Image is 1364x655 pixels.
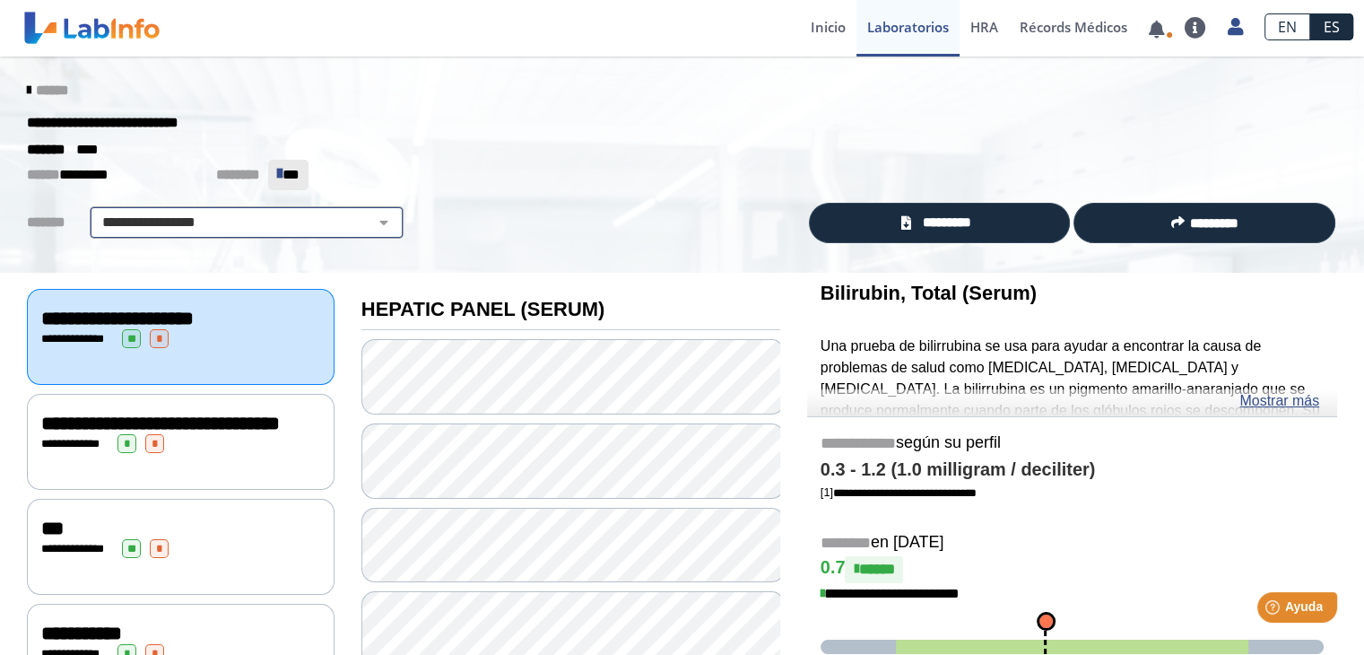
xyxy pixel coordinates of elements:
b: Bilirubin, Total (Serum) [821,282,1037,304]
h4: 0.3 - 1.2 (1.0 milligram / deciliter) [821,459,1324,481]
p: Una prueba de bilirrubina se usa para ayudar a encontrar la causa de problemas de salud como [MED... [821,336,1324,550]
h5: según su perfil [821,433,1324,454]
a: [1] [821,485,977,499]
h5: en [DATE] [821,533,1324,554]
span: HRA [970,18,998,36]
a: EN [1264,13,1310,40]
b: HEPATIC PANEL (SERUM) [361,298,605,320]
h4: 0.7 [821,556,1324,583]
a: ES [1310,13,1353,40]
iframe: Help widget launcher [1204,585,1344,635]
a: Mostrar más [1239,390,1319,412]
